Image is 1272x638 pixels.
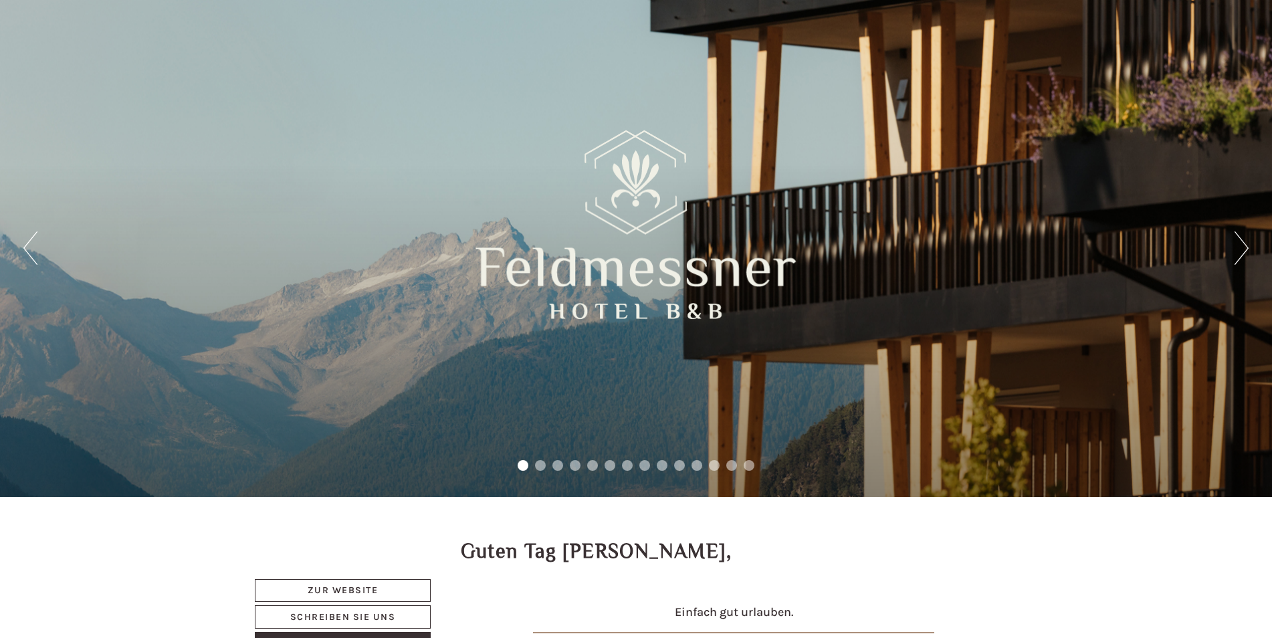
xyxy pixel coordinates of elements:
[533,632,934,633] img: image
[1235,231,1249,265] button: Next
[471,606,998,619] h4: Einfach gut urlauben.
[461,540,732,562] h1: Guten Tag [PERSON_NAME],
[255,605,431,629] a: Schreiben Sie uns
[23,231,37,265] button: Previous
[255,579,431,602] a: Zur Website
